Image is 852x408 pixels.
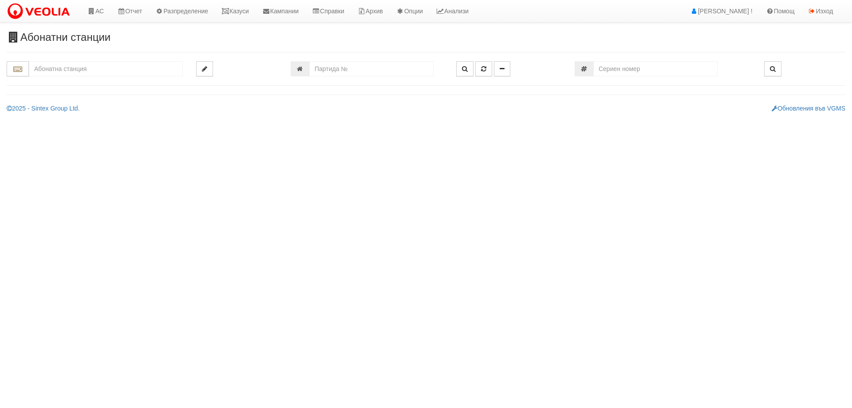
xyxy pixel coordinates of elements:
[309,61,434,76] input: Партида №
[593,61,718,76] input: Сериен номер
[29,61,183,76] input: Абонатна станция
[772,105,845,112] a: Обновления във VGMS
[7,32,845,43] h3: Абонатни станции
[7,2,74,21] img: VeoliaLogo.png
[7,105,80,112] a: 2025 - Sintex Group Ltd.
